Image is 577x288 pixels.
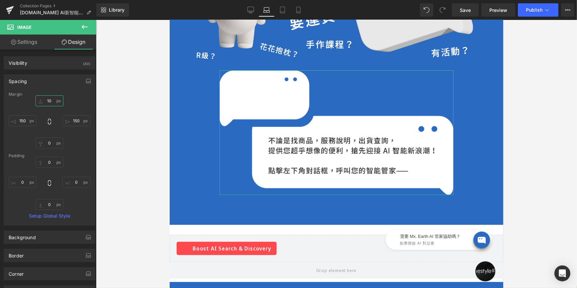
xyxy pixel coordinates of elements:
[83,56,90,67] div: (All)
[9,249,24,258] div: Border
[243,3,259,17] a: Desktop
[49,35,98,49] a: Design
[489,7,507,14] span: Preview
[20,3,96,9] a: Collection Pages
[36,199,63,210] input: 0
[554,265,570,281] div: Open Intercom Messenger
[481,3,515,17] a: Preview
[17,25,32,30] span: Image
[518,3,558,17] button: Publish
[23,225,102,233] span: Boost AI Search & Discovery
[561,3,574,17] button: More
[259,3,275,17] a: Laptop
[9,75,27,84] div: Spacing
[9,231,36,240] div: Background
[9,153,90,158] div: Padding
[526,7,542,13] span: Publish
[36,157,63,168] input: 0
[436,3,449,17] button: Redo
[9,177,37,188] input: 0
[9,115,37,126] input: 0
[36,138,63,148] input: 0
[9,56,27,66] div: Visibility
[420,3,433,17] button: Undo
[62,115,90,126] input: 0
[460,7,471,14] span: Save
[9,213,90,219] a: Setup Global Style
[9,92,90,97] div: Margin
[290,3,306,17] a: Mobile
[109,7,124,13] span: Library
[275,3,290,17] a: Tablet
[20,10,84,15] span: [DOMAIN_NAME] AI新智能管家
[36,95,63,106] input: 0
[306,241,326,261] a: 打開聊天
[9,267,24,277] div: Corner
[96,3,129,17] a: New Library
[194,202,327,235] iframe: Tiledesk Widget
[62,177,90,188] input: 0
